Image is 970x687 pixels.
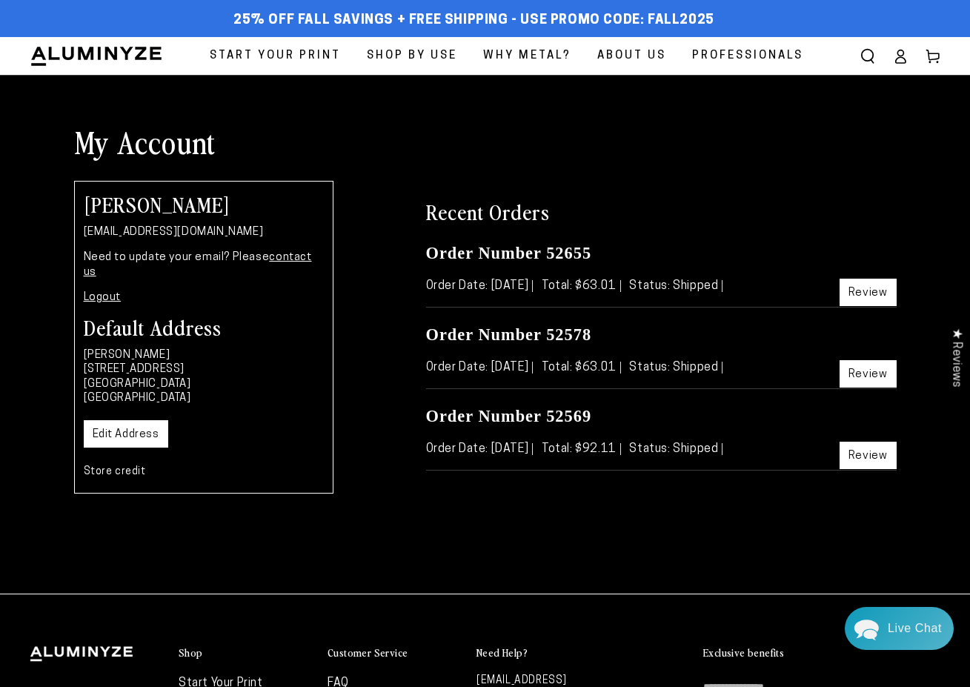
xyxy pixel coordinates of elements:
summary: Exclusive benefits [703,646,940,660]
h2: Need Help? [476,646,528,660]
a: Review [840,279,897,306]
a: Order Number 52569 [426,407,592,425]
a: Order Number 52655 [426,244,592,262]
a: Review [840,360,897,388]
span: Status: Shipped [629,362,722,374]
a: Logout [84,292,122,303]
div: Chat widget toggle [845,607,954,650]
summary: Shop [179,646,313,660]
span: About Us [597,46,666,66]
span: Why Metal? [483,46,571,66]
img: Marie J [107,22,146,61]
span: Away until 11:00 AM [107,74,209,84]
h2: Customer Service [328,646,408,660]
span: Total: $92.11 [542,443,621,455]
h3: Default Address [84,316,324,337]
h1: My Account [74,122,897,161]
span: Status: Shipped [629,443,722,455]
h2: [PERSON_NAME] [84,193,324,214]
h2: Exclusive benefits [703,646,784,660]
a: About Us [586,37,677,75]
h2: Shop [179,646,203,660]
a: Leave A Message [98,447,217,471]
span: We run on [113,425,201,433]
a: Store credit [84,466,146,477]
p: [PERSON_NAME] [STREET_ADDRESS] [GEOGRAPHIC_DATA] [GEOGRAPHIC_DATA] [84,348,324,406]
p: [EMAIL_ADDRESS][DOMAIN_NAME] [84,225,324,240]
a: Why Metal? [472,37,582,75]
img: John [139,22,177,61]
a: Start Your Print [199,37,352,75]
img: Helga [170,22,208,61]
span: 25% off FALL Savings + Free Shipping - Use Promo Code: FALL2025 [233,13,714,29]
span: Re:amaze [159,422,200,434]
a: Professionals [681,37,814,75]
span: Order Date: [DATE] [426,280,534,292]
span: Order Date: [DATE] [426,443,534,455]
summary: Need Help? [476,646,611,660]
h2: Recent Orders [426,198,897,225]
span: Start Your Print [210,46,341,66]
a: Edit Address [84,420,168,448]
span: Status: Shipped [629,280,722,292]
img: Aluminyze [30,45,163,67]
summary: Search our site [851,40,884,73]
a: Shop By Use [356,37,468,75]
span: Total: $63.01 [542,362,621,374]
summary: Customer Service [328,646,462,660]
p: Need to update your email? Please [84,250,324,279]
span: Professionals [692,46,803,66]
span: Order Date: [DATE] [426,362,534,374]
span: Total: $63.01 [542,280,621,292]
span: Shop By Use [367,46,457,66]
a: contact us [84,252,312,278]
div: Click to open Judge.me floating reviews tab [942,316,970,399]
div: Contact Us Directly [888,607,942,650]
a: Review [840,442,897,469]
a: Order Number 52578 [426,325,592,344]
